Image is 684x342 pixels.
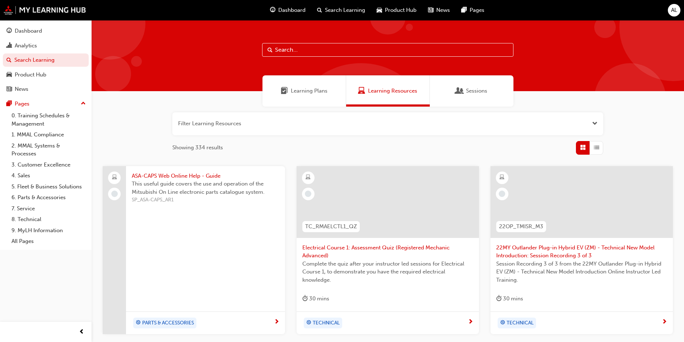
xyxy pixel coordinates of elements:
div: Dashboard [15,27,42,35]
span: Learning Resources [368,87,417,95]
span: search-icon [317,6,322,15]
a: 2. MMAL Systems & Processes [9,140,89,159]
a: SessionsSessions [430,75,513,107]
button: Open the filter [592,120,597,128]
span: target-icon [500,318,505,328]
input: Search... [262,43,513,57]
button: AL [668,4,680,17]
span: learningRecordVerb_NONE-icon [305,191,311,197]
span: learningResourceType_ELEARNING-icon [306,173,311,182]
a: News [3,83,89,96]
a: 4. Sales [9,170,89,181]
span: car-icon [377,6,382,15]
span: news-icon [6,86,12,93]
span: This useful guide covers the use and operation of the Mitsubishi On Line electronic parts catalog... [132,180,279,196]
span: learningRecordVerb_NONE-icon [499,191,505,197]
a: 9. MyLH Information [9,225,89,236]
span: guage-icon [270,6,275,15]
button: DashboardAnalyticsSearch LearningProduct HubNews [3,23,89,97]
a: ASA-CAPS Web Online Help - GuideThis useful guide covers the use and operation of the Mitsubishi ... [103,166,285,334]
span: AL [671,6,677,14]
span: duration-icon [302,294,308,303]
span: 22MY Outlander Plug-in Hybrid EV (ZM) - Technical New Model Introduction: Session Recording 3 of 3 [496,244,667,260]
a: car-iconProduct Hub [371,3,422,18]
a: Analytics [3,39,89,52]
div: Analytics [15,42,37,50]
span: target-icon [306,318,311,328]
span: laptop-icon [112,173,117,182]
span: ASA-CAPS Web Online Help - Guide [132,172,279,180]
span: next-icon [274,319,279,325]
span: PARTS & ACCESSORIES [142,319,194,327]
span: car-icon [6,72,12,78]
span: Showing 334 results [172,144,223,152]
span: TECHNICAL [313,319,340,327]
div: Pages [15,100,29,108]
a: pages-iconPages [456,3,490,18]
a: 6. Parts & Accessories [9,192,89,203]
span: Search Learning [325,6,365,14]
span: 22OP_TMISR_M3 [499,222,543,231]
a: news-iconNews [422,3,456,18]
span: SP_ASA-CAPS_AR1 [132,196,279,204]
span: Search [267,46,273,54]
span: pages-icon [6,101,12,107]
a: Learning ResourcesLearning Resources [346,75,430,107]
span: next-icon [468,319,473,325]
span: pages-icon [461,6,467,15]
span: Grid [580,144,586,152]
span: Session Recording 3 of 3 from the 22MY Outlander Plug-in Hybrid EV (ZM) - Technical New Model Int... [496,260,667,284]
a: 3. Customer Excellence [9,159,89,170]
span: up-icon [81,99,86,108]
a: Product Hub [3,68,89,81]
button: Pages [3,97,89,111]
img: mmal [4,5,86,15]
span: Complete the quiz after your instructor led sessions for Electrical Course 1, to demonstrate you ... [302,260,473,284]
a: Dashboard [3,24,89,38]
span: Learning Plans [291,87,327,95]
span: Pages [470,6,484,14]
span: news-icon [428,6,433,15]
div: 30 mins [496,294,523,303]
a: Search Learning [3,53,89,67]
a: 22OP_TMISR_M322MY Outlander Plug-in Hybrid EV (ZM) - Technical New Model Introduction: Session Re... [490,166,673,334]
span: target-icon [136,318,141,328]
div: 30 mins [302,294,329,303]
span: News [436,6,450,14]
span: learningRecordVerb_NONE-icon [111,191,118,197]
a: search-iconSearch Learning [311,3,371,18]
span: List [594,144,599,152]
span: search-icon [6,57,11,64]
a: TC_RMAELCTL1_QZElectrical Course 1: Assessment Quiz (Registered Mechanic Advanced)Complete the qu... [297,166,479,334]
span: Learning Plans [281,87,288,95]
span: Electrical Course 1: Assessment Quiz (Registered Mechanic Advanced) [302,244,473,260]
a: 7. Service [9,203,89,214]
a: 5. Fleet & Business Solutions [9,181,89,192]
span: prev-icon [79,328,84,337]
span: learningResourceType_ELEARNING-icon [499,173,504,182]
a: All Pages [9,236,89,247]
span: Learning Resources [358,87,365,95]
a: 8. Technical [9,214,89,225]
a: Learning PlansLearning Plans [262,75,346,107]
div: Product Hub [15,71,46,79]
a: 0. Training Schedules & Management [9,110,89,129]
span: next-icon [662,319,667,325]
a: guage-iconDashboard [264,3,311,18]
span: duration-icon [496,294,502,303]
a: 1. MMAL Compliance [9,129,89,140]
span: guage-icon [6,28,12,34]
span: Sessions [456,87,463,95]
div: News [15,85,28,93]
span: Dashboard [278,6,306,14]
span: Sessions [466,87,487,95]
span: Product Hub [385,6,417,14]
span: TC_RMAELCTL1_QZ [305,222,357,231]
span: TECHNICAL [507,319,534,327]
span: chart-icon [6,43,12,49]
